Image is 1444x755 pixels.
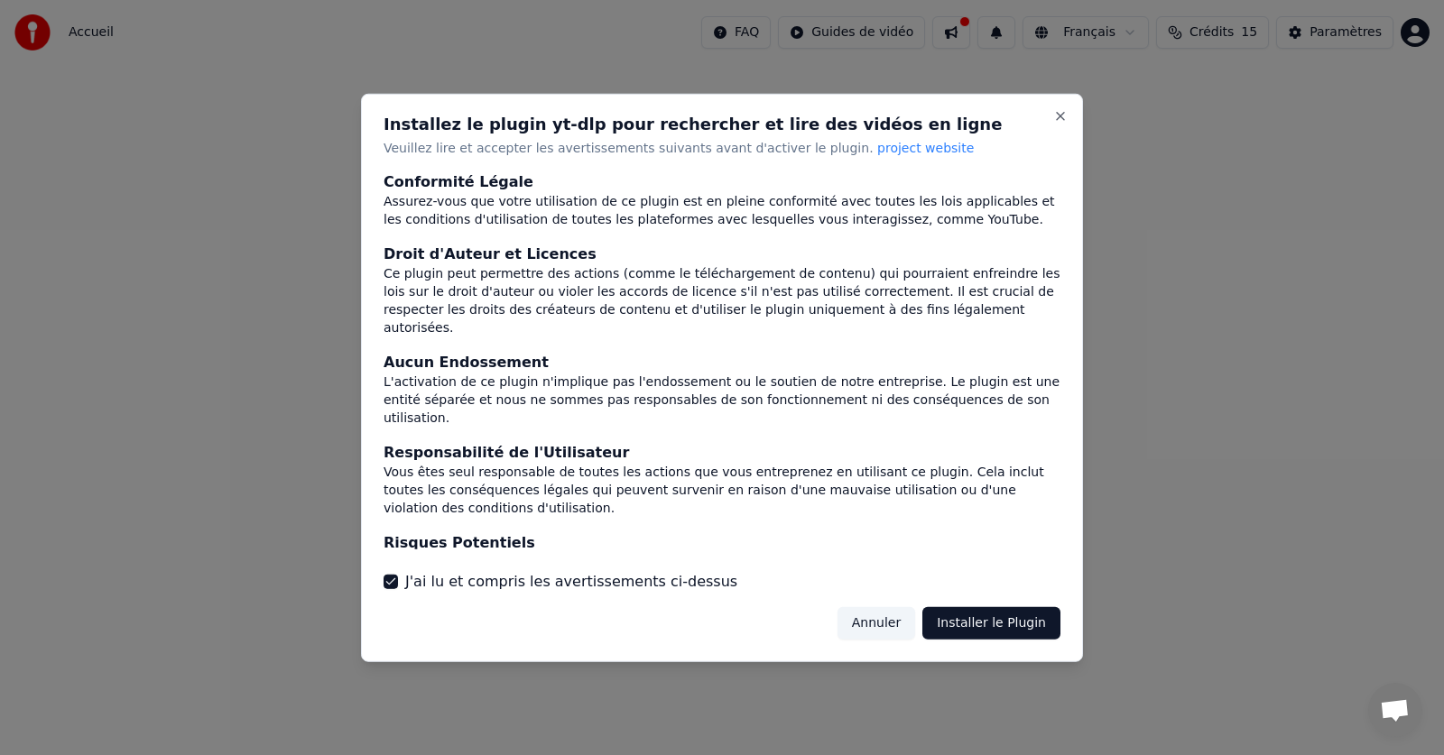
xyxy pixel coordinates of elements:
[384,464,1060,518] div: Vous êtes seul responsable de toutes les actions que vous entreprenez en utilisant ce plugin. Cel...
[384,373,1060,428] div: L'activation de ce plugin n'implique pas l'endossement ou le soutien de notre entreprise. Le plug...
[384,193,1060,229] div: Assurez-vous que votre utilisation de ce plugin est en pleine conformité avec toutes les lois app...
[384,139,1060,157] p: Veuillez lire et accepter les avertissements suivants avant d'activer le plugin.
[405,571,737,593] label: J'ai lu et compris les avertissements ci-dessus
[384,265,1060,337] div: Ce plugin peut permettre des actions (comme le téléchargement de contenu) qui pourraient enfreind...
[384,442,1060,464] div: Responsabilité de l'Utilisateur
[384,171,1060,193] div: Conformité Légale
[877,140,974,154] span: project website
[384,244,1060,265] div: Droit d'Auteur et Licences
[384,352,1060,373] div: Aucun Endossement
[384,532,1060,554] div: Risques Potentiels
[384,115,1060,132] h2: Installez le plugin yt-dlp pour rechercher et lire des vidéos en ligne
[838,607,915,640] button: Annuler
[922,607,1060,640] button: Installer le Plugin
